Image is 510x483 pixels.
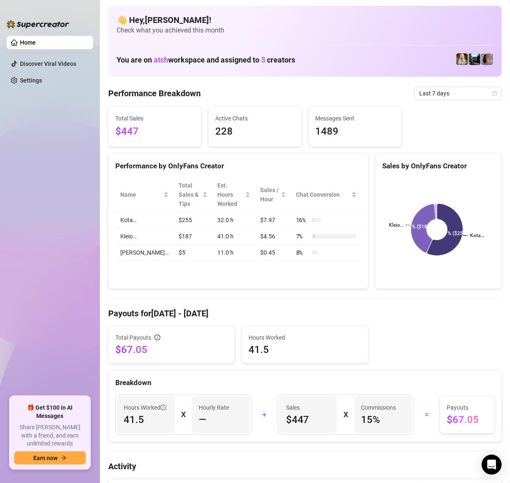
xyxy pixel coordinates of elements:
td: 32.0 h [212,212,255,228]
div: Performance by OnlyFans Creator [115,160,361,172]
div: X [181,408,185,421]
span: Active Chats [215,114,294,123]
a: Discover Viral Videos [20,60,76,67]
span: calendar [492,91,497,96]
span: $447 [115,124,194,140]
div: Breakdown [115,377,495,388]
div: Est. Hours Worked [217,181,244,208]
span: info-circle [154,335,160,340]
img: Britt [469,53,480,65]
span: 🎁 Get $100 in AI Messages [14,404,86,420]
th: Chat Conversion [291,178,361,212]
td: $187 [174,228,212,245]
span: Chat Conversion [296,190,350,199]
td: Kleio… [115,228,174,245]
h4: Performance Breakdown [108,88,201,99]
h4: Activity [108,460,502,472]
td: 41.0 h [212,228,255,245]
span: 16 % [296,215,309,225]
span: $67.05 [447,413,488,426]
span: $67.05 [115,343,228,356]
span: — [199,413,206,426]
text: Kota… [470,233,484,238]
td: $255 [174,212,212,228]
span: Messages Sent [316,114,395,123]
span: Sales / Hour [260,185,279,204]
span: 228 [215,124,294,140]
span: 3 [261,55,265,64]
span: Hours Worked [124,403,166,412]
td: 11.0 h [212,245,255,261]
text: Kleio… [388,223,403,228]
img: Kleio [456,53,468,65]
span: Hours Worked [249,333,361,342]
span: Check what you achieved this month [117,26,493,35]
article: Commissions [361,403,396,412]
span: Total Sales & Tips [179,181,201,208]
img: Kota [481,53,493,65]
div: = [418,408,435,421]
th: Name [115,178,174,212]
span: info-circle [160,405,166,410]
span: 7 % [296,232,309,241]
span: Share [PERSON_NAME] with a friend, and earn unlimited rewards [14,423,86,448]
div: + [256,408,273,421]
h4: 👋 Hey, [PERSON_NAME] ! [117,14,493,26]
th: Sales / Hour [255,178,291,212]
span: Total Sales [115,114,194,123]
a: Settings [20,77,42,84]
div: Sales by OnlyFans Creator [382,160,495,172]
span: arrow-right [61,455,67,461]
td: $7.97 [255,212,291,228]
td: $4.56 [255,228,291,245]
td: Kota… [115,212,174,228]
article: Hourly Rate [199,403,229,412]
span: Last 7 days [419,87,497,100]
td: [PERSON_NAME]… [115,245,174,261]
td: $0.45 [255,245,291,261]
span: Earn now [33,455,57,461]
h1: You are on workspace and assigned to creators [117,55,295,65]
button: Earn nowarrow-right [14,451,86,465]
th: Total Sales & Tips [174,178,212,212]
a: Home [20,39,36,46]
div: X [343,408,348,421]
span: 41.5 [124,413,168,426]
span: 8 % [296,248,309,257]
span: atch [154,55,168,64]
img: logo-BBDzfeDw.svg [7,20,69,28]
td: $5 [174,245,212,261]
span: 1489 [316,124,395,140]
span: 15 % [361,413,405,426]
span: $447 [286,413,330,426]
h4: Payouts for [DATE] - [DATE] [108,308,502,319]
span: 41.5 [249,343,361,356]
span: Total Payouts [115,333,151,342]
span: Sales [286,403,330,412]
div: Open Intercom Messenger [482,455,502,475]
span: Payouts [447,403,488,412]
span: Name [120,190,162,199]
